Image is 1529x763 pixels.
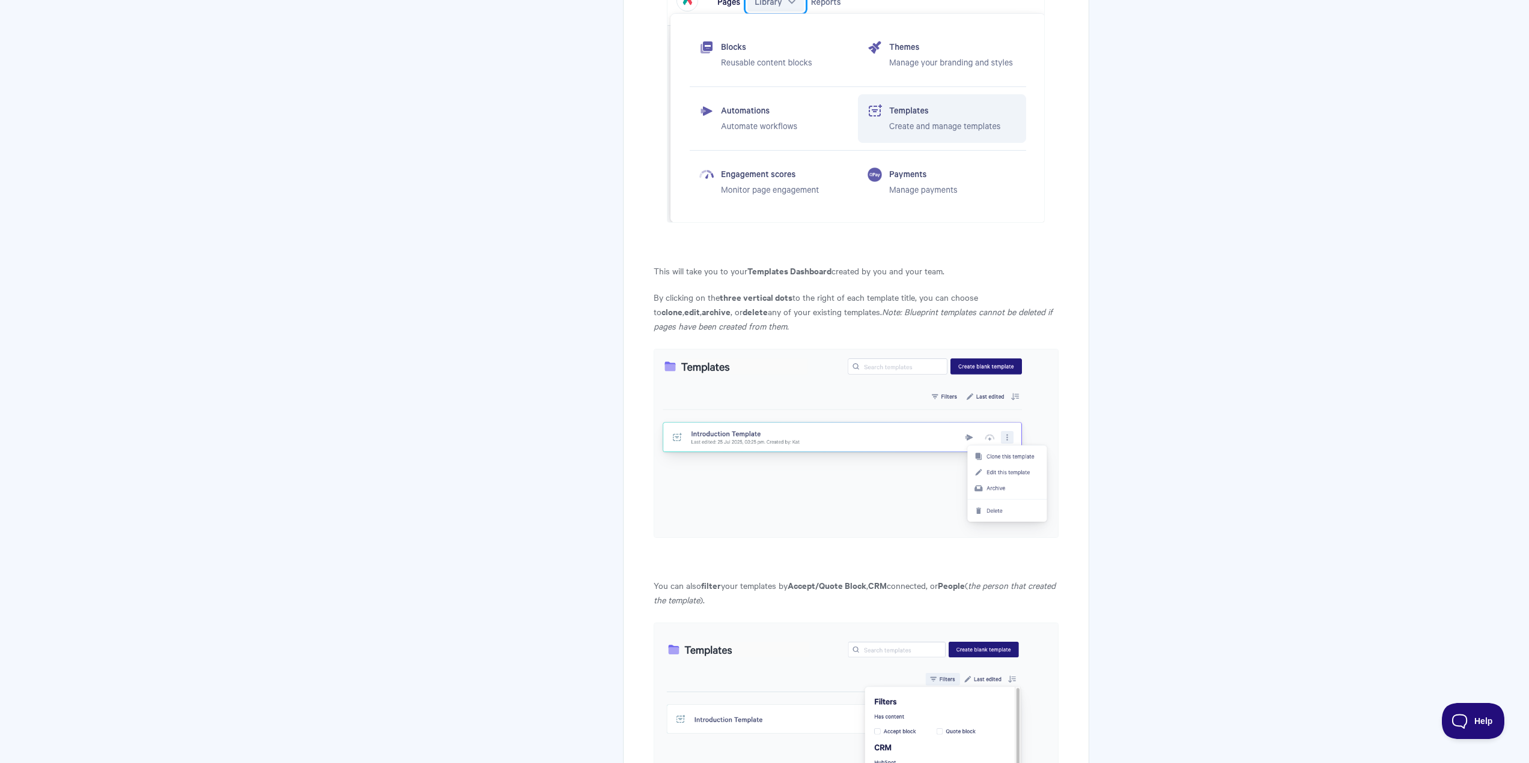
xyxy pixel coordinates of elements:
[654,578,1058,607] p: You can also your templates by , connected, or ( ).
[702,305,731,318] strong: archive
[701,579,721,591] strong: filter
[661,305,682,318] strong: clone
[720,291,792,303] strong: three vertical dots
[654,290,1058,333] p: By clicking on the to the right of each template title, you can choose to , , , or any of your ex...
[684,305,700,318] strong: edit
[788,579,866,591] strong: Accept/Quote Block
[938,579,965,591] strong: People
[747,264,831,277] strong: Templates Dashboard
[654,264,1058,278] p: This will take you to your created by you and your team.
[1442,703,1505,739] iframe: Toggle Customer Support
[654,349,1058,538] img: file-Z19idifQDI.png
[868,579,887,591] strong: CRM
[743,305,768,318] strong: delete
